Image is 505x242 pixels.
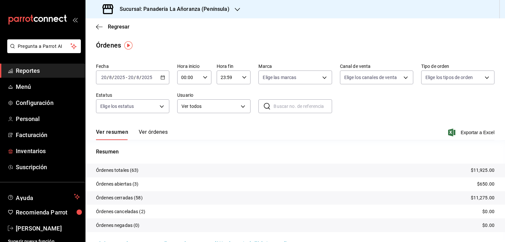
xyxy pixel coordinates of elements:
[114,5,229,13] h3: Sucursal: Panadería La Añoranza (Península)
[141,75,153,80] input: ----
[344,74,397,81] span: Elige los canales de venta
[96,148,494,156] p: Resumen
[16,66,80,75] span: Reportes
[96,181,139,188] p: Órdenes abiertas (3)
[425,74,473,81] span: Elige los tipos de orden
[263,74,296,81] span: Elige las marcas
[177,64,211,69] label: Hora inicio
[477,181,494,188] p: $650.00
[16,114,80,123] span: Personal
[7,39,81,53] button: Pregunta a Parrot AI
[109,75,112,80] input: --
[217,64,251,69] label: Hora fin
[471,167,494,174] p: $11,925.00
[177,93,251,97] label: Usuario
[274,100,332,113] input: Buscar no. de referencia
[108,24,130,30] span: Regresar
[16,98,80,107] span: Configuración
[449,129,494,136] button: Exportar a Excel
[16,82,80,91] span: Menú
[258,64,332,69] label: Marca
[134,75,136,80] span: /
[139,75,141,80] span: /
[18,43,71,50] span: Pregunta a Parrot AI
[16,163,80,171] span: Suscripción
[16,147,80,155] span: Inventarios
[96,194,143,201] p: Órdenes cerradas (58)
[482,222,494,229] p: $0.00
[114,75,125,80] input: ----
[139,129,168,140] button: Ver órdenes
[96,167,139,174] p: Órdenes totales (63)
[107,75,109,80] span: /
[124,41,132,50] img: Tooltip marker
[96,24,130,30] button: Regresar
[96,208,145,215] p: Órdenes canceladas (2)
[421,64,494,69] label: Tipo de orden
[96,93,169,97] label: Estatus
[340,64,413,69] label: Canal de venta
[100,103,134,110] span: Elige los estatus
[136,75,139,80] input: --
[96,129,168,140] div: navigation tabs
[101,75,107,80] input: --
[112,75,114,80] span: /
[482,208,494,215] p: $0.00
[72,17,78,22] button: open_drawer_menu
[96,40,121,50] div: Órdenes
[128,75,134,80] input: --
[181,103,238,110] span: Ver todos
[16,208,80,217] span: Recomienda Parrot
[471,194,494,201] p: $11,275.00
[96,129,128,140] button: Ver resumen
[16,224,80,233] span: [PERSON_NAME]
[126,75,127,80] span: -
[96,222,140,229] p: Órdenes negadas (0)
[16,131,80,139] span: Facturación
[96,64,169,69] label: Fecha
[5,48,81,54] a: Pregunta a Parrot AI
[16,193,71,201] span: Ayuda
